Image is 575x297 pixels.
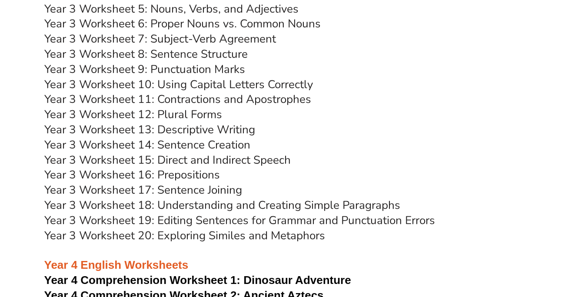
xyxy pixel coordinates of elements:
[426,199,575,297] iframe: Chat Widget
[44,137,250,152] a: Year 3 Worksheet 14: Sentence Creation
[243,274,351,287] span: Dinosaur Adventure
[44,77,313,92] a: Year 3 Worksheet 10: Using Capital Letters Correctly
[44,182,242,198] a: Year 3 Worksheet 17: Sentence Joining
[44,92,311,107] a: Year 3 Worksheet 11: Contractions and Apostrophes
[44,16,321,31] a: Year 3 Worksheet 6: Proper Nouns vs. Common Nouns
[44,107,222,122] a: Year 3 Worksheet 12: Plural Forms
[44,46,248,62] a: Year 3 Worksheet 8: Sentence Structure
[44,243,531,273] h3: Year 4 English Worksheets
[44,213,435,228] a: Year 3 Worksheet 19: Editing Sentences for Grammar and Punctuation Errors
[44,167,220,182] a: Year 3 Worksheet 16: Prepositions
[44,62,245,77] a: Year 3 Worksheet 9: Punctuation Marks
[44,274,351,287] a: Year 4 Comprehension Worksheet 1: Dinosaur Adventure
[44,31,276,46] a: Year 3 Worksheet 7: Subject-Verb Agreement
[44,122,255,137] a: Year 3 Worksheet 13: Descriptive Writing
[44,152,291,168] a: Year 3 Worksheet 15: Direct and Indirect Speech
[44,274,241,287] span: Year 4 Comprehension Worksheet 1:
[44,228,325,243] a: Year 3 Worksheet 20: Exploring Similes and Metaphors
[44,1,299,16] a: Year 3 Worksheet 5: Nouns, Verbs, and Adjectives
[44,198,400,213] a: Year 3 Worksheet 18: Understanding and Creating Simple Paragraphs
